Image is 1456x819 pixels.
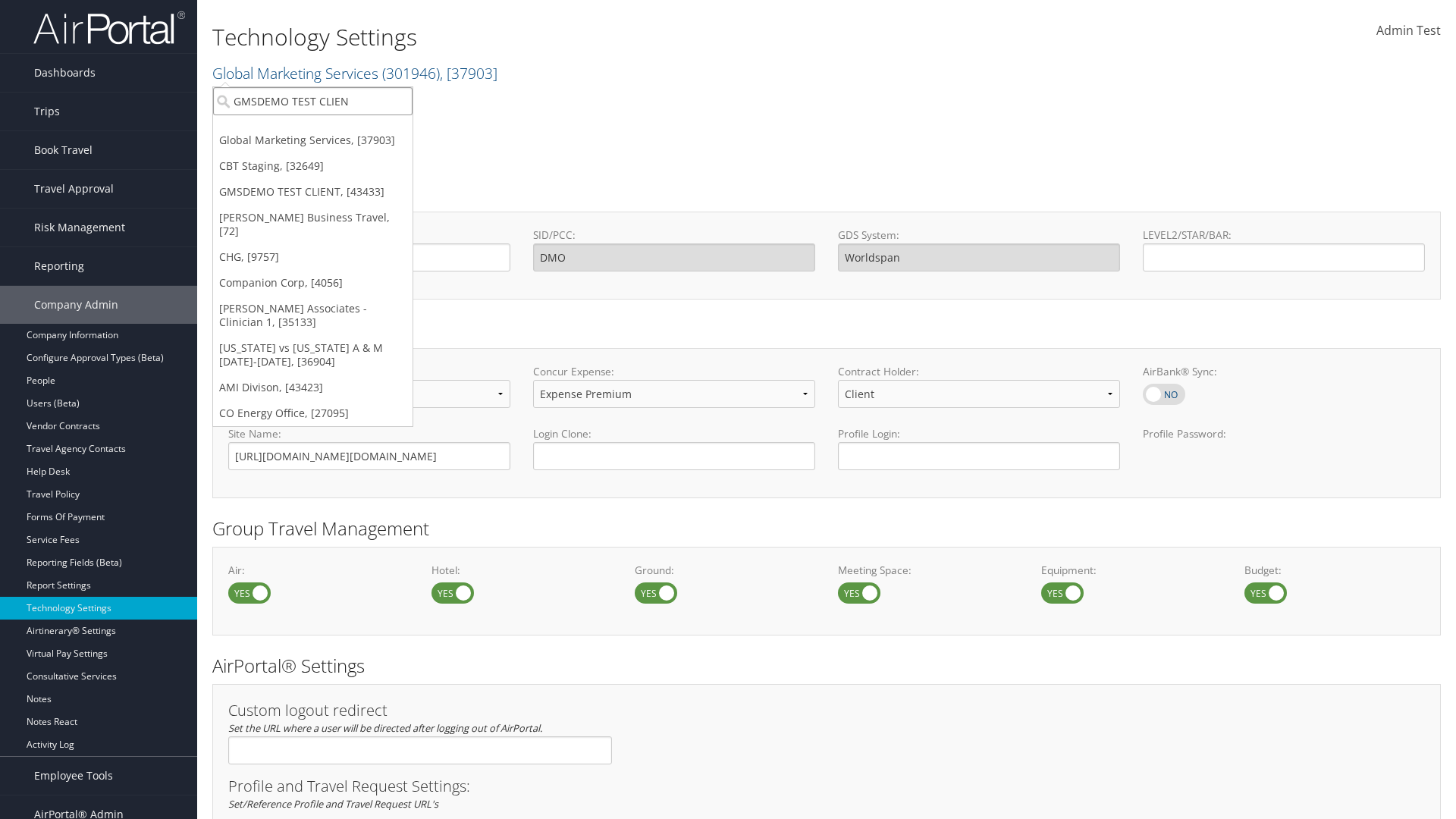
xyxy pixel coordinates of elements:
[34,93,60,130] span: Trips
[33,10,185,45] img: airportal-logo.png
[212,653,1441,679] h2: AirPortal® Settings
[440,63,497,83] span: , [ 37903 ]
[34,131,93,169] span: Book Travel
[213,87,413,115] input: Search Accounts
[34,757,113,795] span: Employee Tools
[382,63,440,83] span: ( 301946 )
[1376,8,1441,55] a: Admin Test
[838,364,1120,379] label: Contract Holder:
[34,54,96,92] span: Dashboards
[533,426,815,441] label: Login Clone:
[838,227,1120,243] label: GDS System:
[1376,22,1441,39] span: Admin Test
[1143,364,1425,379] label: AirBank® Sync:
[34,286,118,324] span: Company Admin
[213,205,413,244] a: [PERSON_NAME] Business Travel, [72]
[212,317,1441,343] h2: Online Booking Tool
[431,563,612,578] label: Hotel:
[228,779,1425,794] h3: Profile and Travel Request Settings:
[533,364,815,379] label: Concur Expense:
[228,703,612,718] h3: Custom logout redirect
[228,721,542,735] em: Set the URL where a user will be directed after logging out of AirPortal.
[212,21,1031,53] h1: Technology Settings
[213,375,413,400] a: AMI Divison, [43423]
[213,400,413,426] a: CO Energy Office, [27095]
[212,180,1429,206] h2: GDS
[838,442,1120,470] input: Profile Login:
[212,63,497,83] a: Global Marketing Services
[213,270,413,296] a: Companion Corp, [4056]
[838,426,1120,469] label: Profile Login:
[213,296,413,335] a: [PERSON_NAME] Associates - Clinician 1, [35133]
[34,247,84,285] span: Reporting
[228,563,409,578] label: Air:
[213,153,413,179] a: CBT Staging, [32649]
[34,170,114,208] span: Travel Approval
[1041,563,1222,578] label: Equipment:
[213,179,413,205] a: GMSDEMO TEST CLIENT, [43433]
[34,209,125,246] span: Risk Management
[228,797,438,811] em: Set/Reference Profile and Travel Request URL's
[1143,227,1425,243] label: LEVEL2/STAR/BAR:
[838,563,1018,578] label: Meeting Space:
[228,426,510,441] label: Site Name:
[213,244,413,270] a: CHG, [9757]
[1143,426,1425,469] label: Profile Password:
[533,227,815,243] label: SID/PCC:
[213,335,413,375] a: [US_STATE] vs [US_STATE] A & M [DATE]-[DATE], [36904]
[212,516,1441,541] h2: Group Travel Management
[1143,384,1185,405] label: AirBank® Sync
[635,563,815,578] label: Ground:
[1244,563,1425,578] label: Budget:
[213,127,413,153] a: Global Marketing Services, [37903]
